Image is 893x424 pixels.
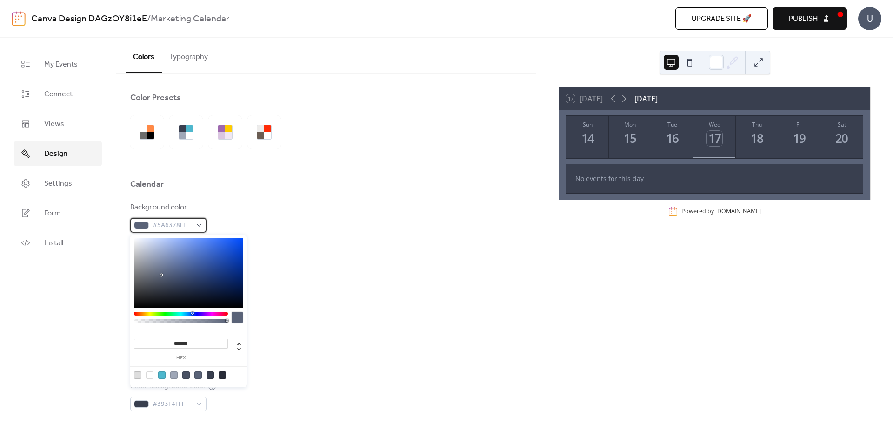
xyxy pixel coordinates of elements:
[715,207,761,215] a: [DOMAIN_NAME]
[153,220,192,231] span: #5A6378FF
[14,111,102,136] a: Views
[622,131,638,146] div: 15
[858,7,881,30] div: U
[569,121,606,128] div: Sun
[44,238,63,249] span: Install
[778,116,820,158] button: Fri19
[692,13,752,25] span: Upgrade site 🚀
[170,371,178,379] div: rgb(159, 167, 183)
[14,81,102,107] a: Connect
[126,38,162,73] button: Colors
[158,371,166,379] div: rgb(78, 183, 205)
[773,7,847,30] button: Publish
[612,121,648,128] div: Mon
[130,202,205,213] div: Background color
[134,371,141,379] div: rgb(221, 221, 221)
[130,179,164,190] div: Calendar
[14,171,102,196] a: Settings
[146,371,153,379] div: rgb(255, 255, 255)
[151,10,229,28] b: Marketing Calendar
[219,371,226,379] div: rgb(41, 45, 57)
[44,89,73,100] span: Connect
[130,381,206,392] div: Inner background color
[31,10,147,28] a: Canva Design DAGzOY8i1eE
[44,119,64,130] span: Views
[665,131,680,146] div: 16
[14,201,102,226] a: Form
[675,7,768,30] button: Upgrade site 🚀
[568,168,862,189] div: No events for this day
[781,121,818,128] div: Fri
[707,131,722,146] div: 17
[580,131,595,146] div: 14
[44,59,78,70] span: My Events
[130,92,181,103] div: Color Presets
[147,10,151,28] b: /
[14,52,102,77] a: My Events
[634,93,658,104] div: [DATE]
[153,399,192,410] span: #393F4FFF
[739,121,775,128] div: Thu
[14,230,102,256] a: Install
[44,148,67,160] span: Design
[696,121,733,128] div: Wed
[792,131,807,146] div: 19
[182,371,190,379] div: rgb(73, 81, 99)
[134,356,228,361] label: hex
[823,121,860,128] div: Sat
[736,116,778,158] button: Thu18
[651,116,693,158] button: Tue16
[44,208,61,219] span: Form
[609,116,651,158] button: Mon15
[681,207,761,215] div: Powered by
[194,371,202,379] div: rgb(90, 99, 120)
[789,13,818,25] span: Publish
[12,11,26,26] img: logo
[834,131,849,146] div: 20
[820,116,863,158] button: Sat20
[749,131,765,146] div: 18
[162,38,215,72] button: Typography
[566,116,609,158] button: Sun14
[14,141,102,166] a: Design
[44,178,72,189] span: Settings
[654,121,691,128] div: Tue
[693,116,736,158] button: Wed17
[207,371,214,379] div: rgb(57, 63, 79)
